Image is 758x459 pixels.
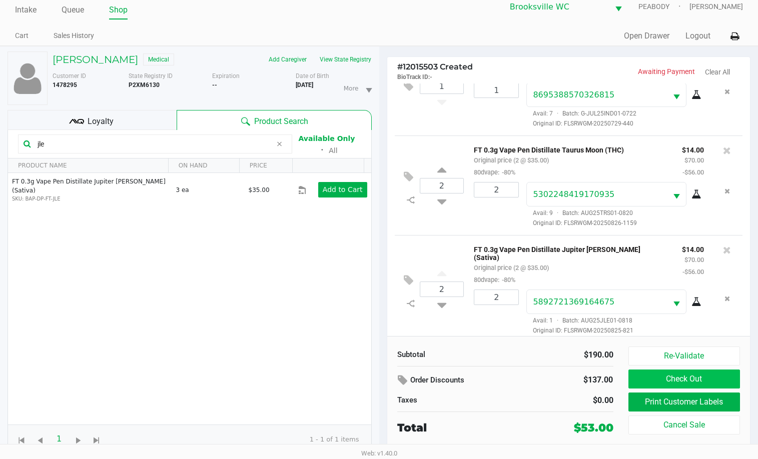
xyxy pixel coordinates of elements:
span: Page 1 [50,429,69,448]
div: Subtotal [397,349,498,360]
small: 80dvape: [474,276,515,283]
span: Go to the previous page [34,434,47,447]
button: Check Out [628,369,740,388]
p: $14.00 [682,243,704,253]
button: Add Caregiver [262,51,313,67]
button: Cancel Sale [628,415,740,434]
small: -$56.00 [682,268,704,275]
button: Clear All [705,67,730,77]
span: · [553,317,562,324]
span: -80% [499,276,515,283]
span: · [553,110,562,117]
span: More [344,84,359,93]
span: - [430,73,432,80]
h5: [PERSON_NAME] [53,53,138,65]
span: Avail: 7 Batch: G-JUL25IND01-0722 [526,110,636,117]
td: 3 ea [171,173,244,206]
button: Logout [685,30,710,42]
b: 1478295 [53,81,77,88]
button: Re-Validate [628,346,740,365]
td: FT 0.3g Vape Pen Distillate Jupiter [PERSON_NAME] (Sativa) [8,173,171,206]
button: Print Customer Labels [628,392,740,411]
th: ON HAND [168,158,239,173]
b: P2XM6130 [129,81,160,88]
small: $70.00 [684,156,704,164]
p: FT 0.3g Vape Pen Distillate Taurus Moon (THC) [474,143,667,154]
div: Total [397,419,531,436]
b: -- [212,81,217,88]
span: Go to the first page [12,429,31,448]
inline-svg: Split item qty to new line [402,297,420,310]
span: # [397,62,403,71]
span: Medical [143,53,174,65]
small: -$56.00 [682,168,704,176]
th: PRICE [239,158,293,173]
input: Scan or Search Products to Begin [34,136,272,151]
span: -80% [499,168,515,176]
small: 80dvape: [474,168,515,176]
div: Order Discounts [397,371,536,389]
div: Data table [8,158,371,424]
span: BioTrack ID: [397,73,430,80]
p: FT 0.3g Vape Pen Distillate Jupiter [PERSON_NAME] (Sativa) [474,243,667,261]
div: Taxes [397,394,498,406]
span: 12015503 Created [397,62,473,71]
p: Awaiting Payment [568,66,695,77]
div: $137.00 [551,371,613,388]
span: · [553,209,562,216]
span: Date of Birth [296,72,329,79]
span: 5892721369164675 [533,297,614,306]
a: Shop [109,3,128,17]
a: Sales History [54,29,94,42]
button: Remove the package from the orderLine [720,182,734,200]
span: Go to the first page [16,434,28,447]
span: Customer ID [53,72,86,79]
span: State Registry ID [129,72,173,79]
button: Select [667,83,686,106]
span: Product Search [254,115,308,127]
span: Avail: 1 Batch: AUG25JLE01-0818 [526,317,632,324]
li: More [340,75,375,101]
button: Remove the package from the orderLine [720,289,734,308]
span: Go to the previous page [31,429,50,448]
span: Go to the last page [91,434,103,447]
span: PEABODY [638,1,689,12]
button: Add to Cart [318,182,367,197]
span: Original ID: FLSRWGM-20250825-821 [526,326,704,335]
small: Original price (2 @ $35.00) [474,156,549,164]
span: Go to the next page [69,429,88,448]
span: Brooksville WC [510,1,603,13]
span: Loyalty [88,115,114,127]
div: $53.00 [574,419,613,436]
b: [DATE] [296,81,313,88]
button: Select [667,290,686,313]
span: ᛫ [316,145,329,155]
span: 8695388570326815 [533,90,614,99]
span: Original ID: FLSRWGM-20250729-440 [526,119,704,128]
small: Original price (2 @ $35.00) [474,264,549,271]
button: Select [667,182,686,206]
p: $14.00 [682,143,704,154]
span: Avail: 9 Batch: AUG25TRS01-0820 [526,209,633,216]
span: [PERSON_NAME] [689,1,743,12]
button: Remove the package from the orderLine [720,82,734,101]
span: $35.00 [249,186,270,193]
kendo-pager-info: 1 - 1 of 1 items [114,434,359,444]
button: All [329,145,337,156]
inline-svg: Split item qty to new line [402,193,420,206]
th: PRODUCT NAME [8,158,168,173]
span: 5302248419170935 [533,189,614,199]
div: $0.00 [513,394,613,406]
a: Queue [62,3,84,17]
span: Go to the last page [87,429,106,448]
span: Web: v1.40.0 [361,449,397,457]
small: $70.00 [684,256,704,263]
span: Expiration [212,72,240,79]
a: Intake [15,3,37,17]
p: SKU: BAP-DP-FT-JLE [12,195,167,202]
a: Cart [15,29,29,42]
button: View State Registry [313,51,372,67]
app-button-loader: Add to Cart [323,185,363,193]
button: Open Drawer [624,30,669,42]
div: $190.00 [513,349,613,361]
